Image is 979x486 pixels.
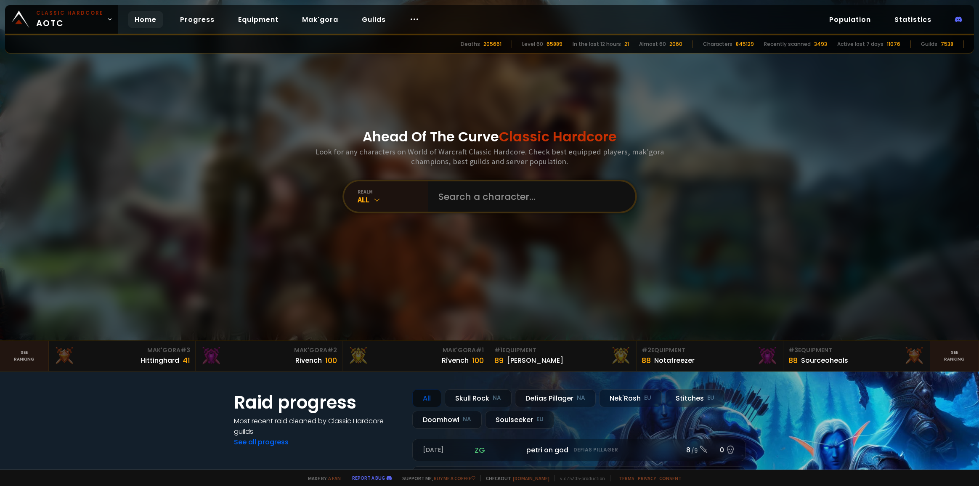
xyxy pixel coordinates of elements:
div: Hittinghard [141,355,179,366]
small: NA [577,394,585,402]
input: Search a character... [433,181,625,212]
div: Mak'Gora [201,346,337,355]
a: Terms [619,475,634,481]
div: 100 [472,355,484,366]
div: 41 [183,355,190,366]
span: Support me, [397,475,475,481]
div: 89 [494,355,504,366]
small: NA [463,415,471,424]
div: Soulseeker [485,411,554,429]
div: 3493 [814,40,827,48]
div: All [358,195,428,204]
small: EU [707,394,714,402]
div: Rîvench [442,355,469,366]
div: 88 [642,355,651,366]
a: Equipment [231,11,285,28]
span: # 3 [180,346,190,354]
h1: Ahead Of The Curve [363,127,617,147]
a: Seeranking [930,341,979,371]
div: Notafreezer [654,355,695,366]
a: Home [128,11,163,28]
div: In the last 12 hours [573,40,621,48]
div: 21 [624,40,629,48]
a: Consent [659,475,682,481]
a: Guilds [355,11,393,28]
div: 11076 [887,40,900,48]
div: Level 60 [522,40,543,48]
div: Almost 60 [639,40,666,48]
div: 100 [325,355,337,366]
span: Checkout [480,475,549,481]
div: 205661 [483,40,501,48]
div: 7538 [941,40,953,48]
div: 88 [788,355,798,366]
div: 65889 [547,40,562,48]
span: # 2 [642,346,651,354]
div: Equipment [788,346,925,355]
a: Buy me a coffee [434,475,475,481]
a: Report a bug [352,475,385,481]
a: #2Equipment88Notafreezer [637,341,783,371]
a: Population [822,11,878,28]
a: Classic HardcoreAOTC [5,5,118,34]
div: [PERSON_NAME] [507,355,563,366]
div: Rivench [295,355,322,366]
div: 845129 [736,40,754,48]
div: Active last 7 days [837,40,883,48]
a: [DATE]zgpetri on godDefias Pillager8 /90 [412,439,746,461]
span: v. d752d5 - production [555,475,605,481]
div: Guilds [921,40,937,48]
div: Sourceoheals [801,355,848,366]
div: Equipment [642,346,778,355]
div: Deaths [461,40,480,48]
span: AOTC [36,9,103,29]
span: # 1 [476,346,484,354]
a: Mak'Gora#2Rivench100 [196,341,342,371]
span: # 1 [494,346,502,354]
span: # 2 [327,346,337,354]
a: #1Equipment89[PERSON_NAME] [489,341,636,371]
div: Nek'Rosh [599,389,662,407]
a: Progress [173,11,221,28]
small: EU [644,394,651,402]
a: Privacy [638,475,656,481]
h3: Look for any characters on World of Warcraft Classic Hardcore. Check best equipped players, mak'g... [312,147,667,166]
span: Classic Hardcore [499,127,617,146]
div: Mak'Gora [54,346,190,355]
a: a fan [328,475,341,481]
div: All [412,389,441,407]
div: Doomhowl [412,411,482,429]
small: EU [536,415,544,424]
a: Mak'Gora#3Hittinghard41 [49,341,196,371]
small: Classic Hardcore [36,9,103,17]
div: Skull Rock [445,389,512,407]
a: #3Equipment88Sourceoheals [783,341,930,371]
a: Statistics [888,11,938,28]
span: # 3 [788,346,798,354]
span: Made by [303,475,341,481]
h4: Most recent raid cleaned by Classic Hardcore guilds [234,416,402,437]
a: Mak'Gora#1Rîvench100 [342,341,489,371]
small: NA [493,394,501,402]
div: Recently scanned [764,40,811,48]
a: See all progress [234,437,289,447]
div: realm [358,189,428,195]
div: Characters [703,40,732,48]
div: Mak'Gora [348,346,484,355]
div: 2060 [669,40,682,48]
a: [DOMAIN_NAME] [513,475,549,481]
div: Stitches [665,389,725,407]
div: Defias Pillager [515,389,596,407]
div: Equipment [494,346,631,355]
h1: Raid progress [234,389,402,416]
a: Mak'gora [295,11,345,28]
